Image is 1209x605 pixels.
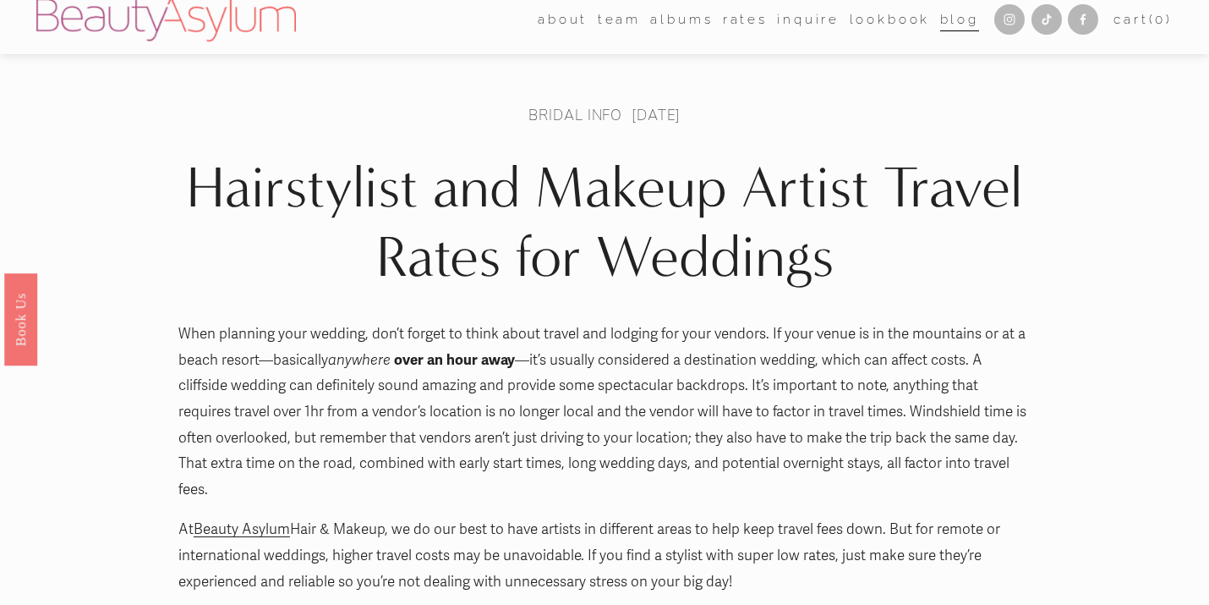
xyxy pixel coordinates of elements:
[994,4,1025,35] a: Instagram
[940,7,979,33] a: Blog
[178,517,1031,595] p: At Hair & Makeup, we do our best to have artists in different areas to help keep travel fees down...
[194,520,290,538] a: Beauty Asylum
[328,351,391,369] em: anywhere
[1149,12,1173,27] span: ( )
[394,351,515,369] strong: over an hour away
[178,322,1031,503] p: When planning your wedding, don’t forget to think about travel and lodging for your vendors. If y...
[850,7,931,33] a: Lookbook
[650,7,713,33] a: albums
[723,7,768,33] a: Rates
[777,7,840,33] a: Inquire
[598,8,641,32] span: team
[538,8,588,32] span: about
[1155,12,1166,27] span: 0
[1068,4,1098,35] a: Facebook
[4,272,37,365] a: Book Us
[178,153,1031,292] h1: Hairstylist and Makeup Artist Travel Rates for Weddings
[632,105,681,124] span: [DATE]
[598,7,641,33] a: folder dropdown
[1031,4,1062,35] a: TikTok
[528,105,622,124] a: Bridal Info
[538,7,588,33] a: folder dropdown
[1113,8,1173,32] a: 0 items in cart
